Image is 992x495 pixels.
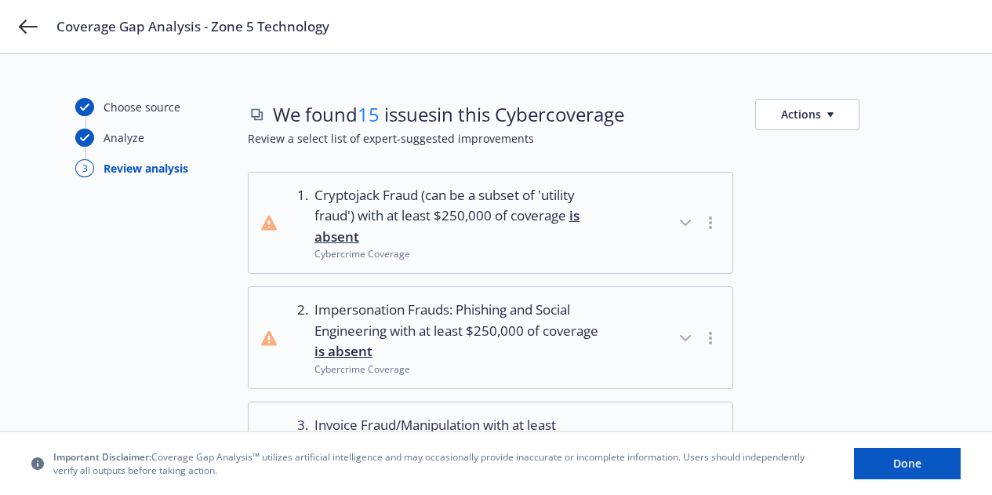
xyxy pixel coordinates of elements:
span: Cryptojack Fraud (can be a subset of 'utility fraud') with at least $250,000 of coverage [314,185,605,247]
div: 1 . [289,185,308,260]
span: 15 [358,101,380,127]
div: Review analysis [104,160,188,177]
button: 3.Invoice Fraud/Manipulation with at least $250,000 of coverage is absentCybercrime Coverage [249,402,732,482]
div: Cybercrime Coverage [314,362,605,376]
button: Actions [755,98,859,130]
div: 2 . [289,300,308,375]
div: Choose source [104,99,180,115]
span: Review a select list of expert-suggested improvements [248,130,917,147]
span: Invoice Fraud/Manipulation with at least $250,000 of coverage [314,415,605,457]
button: 1.Cryptojack Fraud (can be a subset of 'utility fraud') with at least $250,000 of coverage is abs... [249,173,732,273]
span: Important Disclaimer: [53,450,151,464]
button: Actions [755,99,859,130]
span: Coverage Gap Analysis™ utilizes artificial intelligence and may occasionally provide inaccurate o... [53,450,829,477]
span: Impersonation Frauds: Phishing and Social Engineering with at least $250,000 of coverage [314,300,605,362]
span: Done [893,456,921,471]
div: 3 . [289,415,308,470]
span: We found issues in this Cyber coverage [273,101,624,128]
span: is absent [314,342,372,360]
span: is absent [314,206,580,245]
div: Analyze [104,129,144,146]
div: Cybercrime Coverage [314,247,605,260]
button: Done [854,448,961,479]
span: Coverage Gap Analysis - Zone 5 Technology [56,17,329,36]
button: 2.Impersonation Frauds: Phishing and Social Engineering with at least $250,000 of coverage is abs... [249,287,732,388]
div: 3 [75,159,94,177]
